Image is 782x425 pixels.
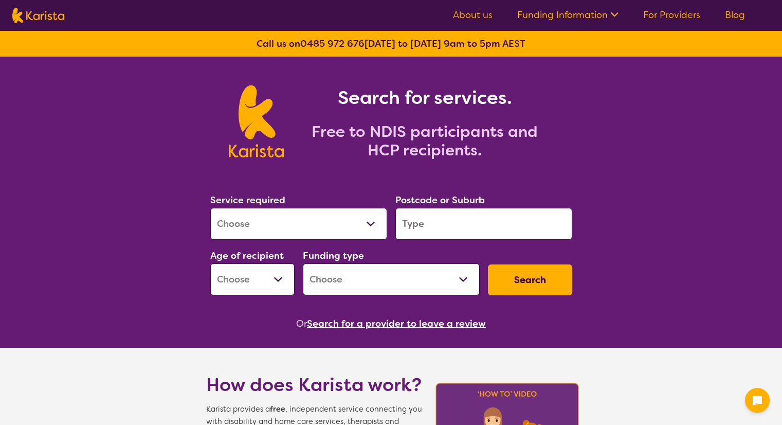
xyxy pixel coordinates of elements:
label: Funding type [303,250,364,262]
label: Age of recipient [210,250,284,262]
a: Blog [725,9,745,21]
a: 0485 972 676 [300,38,365,50]
label: Service required [210,194,285,206]
img: Karista logo [12,8,64,23]
a: Funding Information [517,9,619,21]
h1: How does Karista work? [206,373,422,397]
img: Karista logo [229,85,284,157]
h1: Search for services. [296,85,553,110]
b: Call us on [DATE] to [DATE] 9am to 5pm AEST [257,38,525,50]
a: About us [453,9,493,21]
b: free [270,404,285,414]
span: Or [296,316,307,331]
h2: Free to NDIS participants and HCP recipients. [296,122,553,160]
a: For Providers [643,9,700,21]
button: Search for a provider to leave a review [307,316,486,331]
input: Type [395,208,572,240]
label: Postcode or Suburb [395,194,485,206]
button: Search [488,264,572,295]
